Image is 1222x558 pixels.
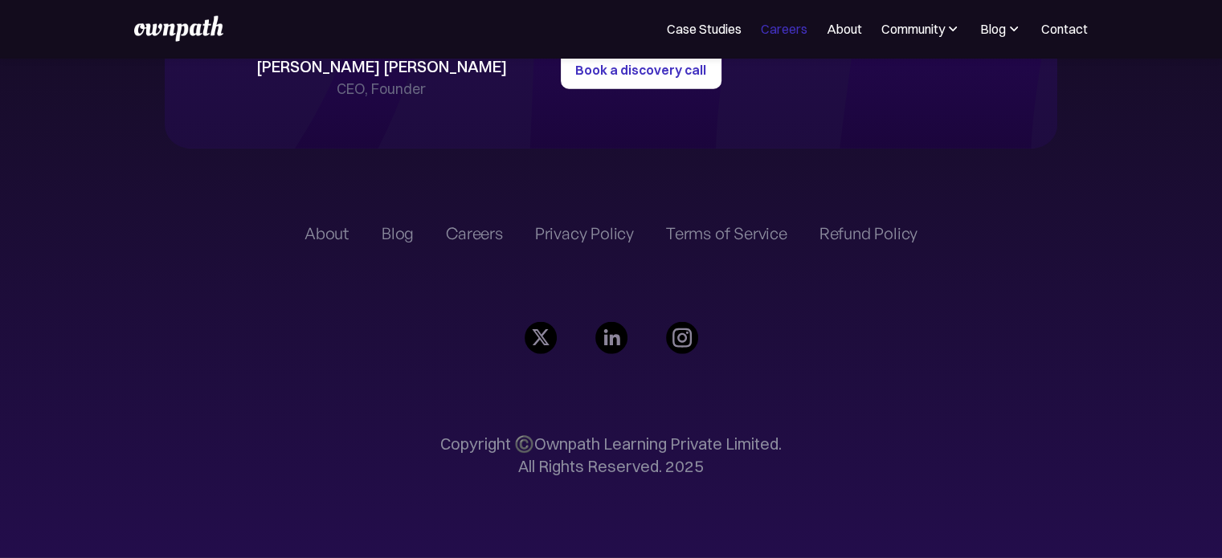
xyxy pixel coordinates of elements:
a: About [304,224,349,243]
div: [PERSON_NAME] [PERSON_NAME] [256,55,507,78]
a: Careers [446,224,503,243]
div: Blog [980,19,1006,39]
a: Blog [382,224,414,243]
a: About [827,19,862,39]
div: Community [881,19,945,39]
a: Contact [1041,19,1088,39]
div: CEO, Founder [337,78,426,100]
a: Terms of Service [666,224,787,243]
div: Community [881,19,961,39]
p: Copyright ©️Ownpath Learning Private Limited. All Rights Reserved. 2025 [440,433,782,478]
a: Careers [761,19,807,39]
a: Book a discovery call [561,51,721,89]
a: Case Studies [667,19,742,39]
a: Refund Policy [819,224,918,243]
a: Privacy Policy [535,224,634,243]
div: Blog [980,19,1022,39]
